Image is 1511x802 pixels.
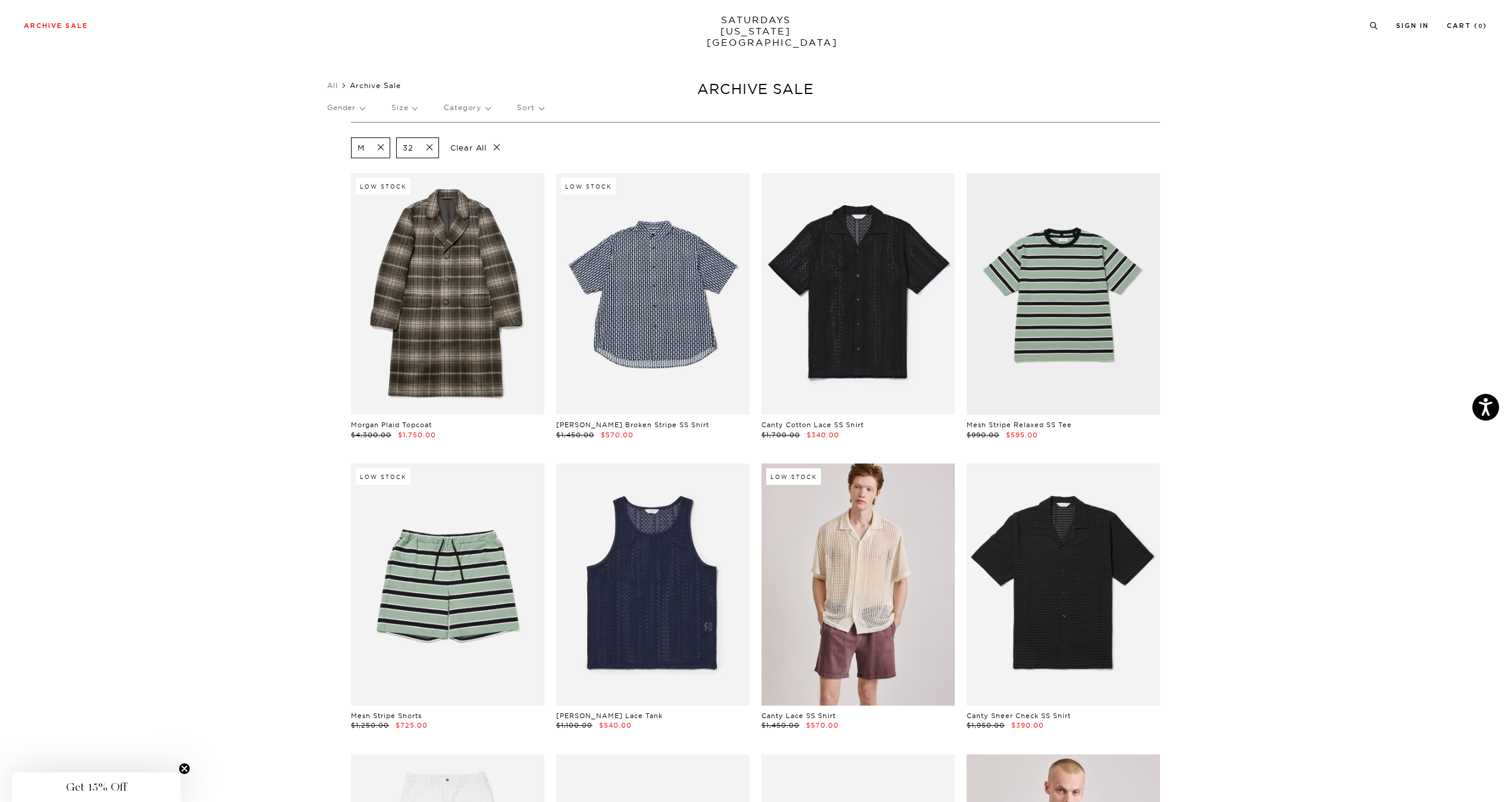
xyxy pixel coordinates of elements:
[556,421,709,429] a: [PERSON_NAME] Broken Stripe SS Shirt
[556,712,663,720] a: [PERSON_NAME] Lace Tank
[356,178,410,195] div: Low Stock
[327,81,338,90] a: All
[351,421,432,429] a: Morgan Plaid Topcoat
[444,94,490,121] p: Category
[599,721,632,729] span: $540.00
[351,431,391,439] span: $4,300.00
[351,721,389,729] span: $1,250.00
[350,81,401,90] span: Archive Sale
[967,721,1005,729] span: $1,950.00
[1011,721,1044,729] span: $390.00
[398,431,436,439] span: $1,750.00
[707,14,805,48] a: SATURDAYS[US_STATE][GEOGRAPHIC_DATA]
[66,780,127,794] span: Get 15% Off
[1447,23,1487,29] a: Cart (0)
[391,94,417,121] p: Size
[396,721,428,729] span: $725.00
[967,431,999,439] span: $990.00
[403,143,413,153] p: 32
[517,94,543,121] p: Sort
[761,421,864,429] a: Canty Cotton Lace SS Shirt
[561,178,616,195] div: Low Stock
[24,23,88,29] a: Archive Sale
[12,772,181,802] div: Get 15% OffClose teaser
[1478,24,1483,29] small: 0
[967,421,1072,429] a: Mesh Stripe Relaxed SS Tee
[761,712,836,720] a: Canty Lace SS Shirt
[1396,23,1429,29] a: Sign In
[807,431,839,439] span: $340.00
[761,431,800,439] span: $1,700.00
[327,94,365,121] p: Gender
[358,143,365,153] p: M
[1006,431,1038,439] span: $595.00
[967,712,1071,720] a: Canty Sheer Check SS Shirt
[556,431,594,439] span: $1,450.00
[351,712,422,720] a: Mesh Stripe Shorts
[766,468,821,485] div: Low Stock
[761,721,800,729] span: $1,450.00
[445,137,506,158] p: Clear All
[556,721,593,729] span: $1,100.00
[806,721,839,729] span: $570.00
[178,763,190,775] button: Close teaser
[601,431,634,439] span: $570.00
[356,468,410,485] div: Low Stock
